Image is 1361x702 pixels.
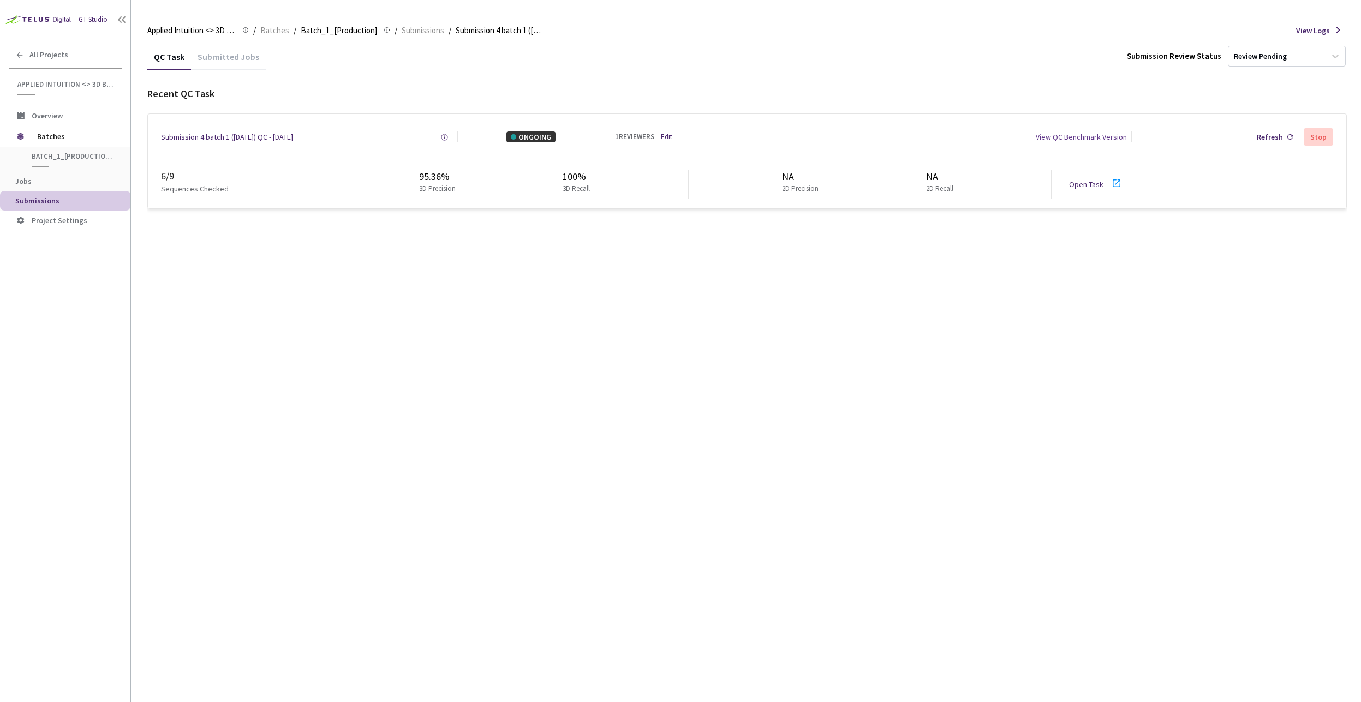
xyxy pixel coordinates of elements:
span: Submissions [402,24,444,37]
li: / [395,24,397,37]
span: Batch_1_[Production] [301,24,377,37]
a: Submissions [399,24,446,36]
a: Edit [661,132,672,142]
span: Batches [260,24,289,37]
div: NA [926,170,958,184]
div: Review Pending [1234,51,1287,62]
span: Overview [32,111,63,121]
span: Applied Intuition <> 3D BBox - [PERSON_NAME] [147,24,236,37]
a: Open Task [1069,179,1103,189]
div: Refresh [1257,131,1283,142]
div: ONGOING [506,131,556,142]
div: Submission Review Status [1127,50,1221,62]
div: View QC Benchmark Version [1036,131,1127,142]
p: 2D Precision [782,184,819,194]
a: Batches [258,24,291,36]
div: Stop [1310,133,1327,141]
div: 100% [563,170,594,184]
span: All Projects [29,50,68,59]
p: 3D Recall [563,184,590,194]
span: Project Settings [32,215,87,225]
a: Submission 4 batch 1 ([DATE]) QC - [DATE] [161,131,293,142]
div: Recent QC Task [147,87,1347,101]
p: Sequences Checked [161,183,229,194]
li: / [294,24,296,37]
span: Submission 4 batch 1 ([DATE]) [456,24,544,37]
span: Jobs [15,176,32,186]
div: Submitted Jobs [191,51,266,70]
span: Submissions [15,196,59,206]
span: Batch_1_[Production] [32,152,112,161]
li: / [253,24,256,37]
div: 1 REVIEWERS [615,132,654,142]
div: NA [782,170,823,184]
p: 2D Recall [926,184,953,194]
span: Batches [37,125,112,147]
div: GT Studio [79,15,108,25]
div: 6 / 9 [161,169,325,183]
span: View Logs [1296,25,1330,36]
p: 3D Precision [419,184,456,194]
div: QC Task [147,51,191,70]
li: / [449,24,451,37]
span: Applied Intuition <> 3D BBox - [PERSON_NAME] [17,80,115,89]
div: 95.36% [419,170,460,184]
